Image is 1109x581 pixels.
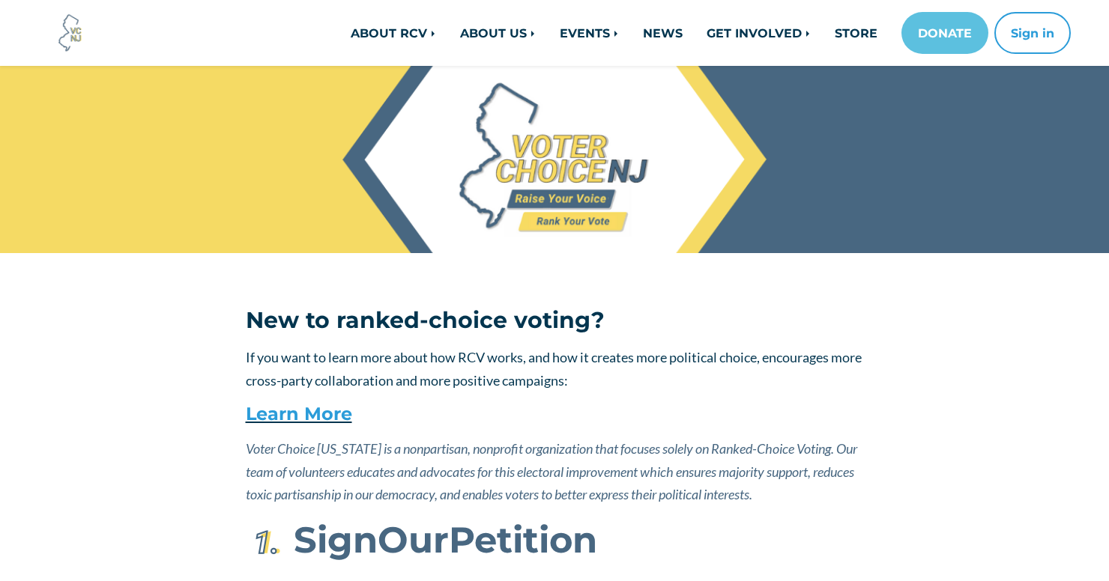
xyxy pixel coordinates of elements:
img: Voter Choice NJ [50,13,91,53]
a: DONATE [901,12,988,54]
span: Our [378,517,449,562]
a: GET INVOLVED [695,18,823,48]
h3: New to ranked-choice voting? [246,307,864,334]
a: EVENTS [548,18,631,48]
p: If you want to learn more about how RCV works, and how it creates more political choice, encourag... [246,346,864,392]
a: NEWS [631,18,695,48]
a: ABOUT RCV [339,18,448,48]
button: Sign in or sign up [994,12,1071,54]
a: STORE [823,18,889,48]
a: Learn More [246,403,352,425]
a: ABOUT US [448,18,548,48]
em: Voter Choice [US_STATE] is a nonpartisan, nonprofit organization that focuses solely on Ranked-Ch... [246,440,857,502]
nav: Main navigation [234,12,1071,54]
img: First [246,524,283,562]
strong: Sign Petition [294,517,597,562]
